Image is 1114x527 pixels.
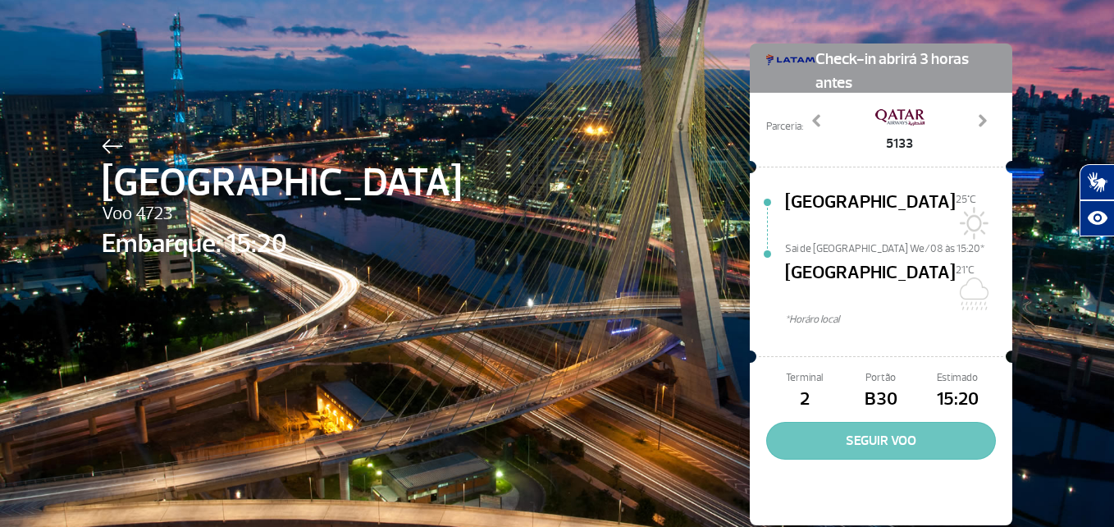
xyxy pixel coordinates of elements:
span: Sai de [GEOGRAPHIC_DATA] We/08 às 15:20* [785,241,1012,253]
span: [GEOGRAPHIC_DATA] [785,189,956,241]
img: Chuvoso [956,277,988,310]
button: Abrir recursos assistivos. [1080,200,1114,236]
span: 5133 [875,134,925,154]
button: Abrir tradutor de língua de sinais. [1080,164,1114,200]
span: B30 [842,386,919,414]
span: 15:20 [920,386,996,414]
span: 21°C [956,263,975,277]
span: *Horáro local [785,312,1012,328]
span: Check-in abrirá 3 horas antes [815,44,996,95]
span: [GEOGRAPHIC_DATA] [785,259,956,312]
span: Voo 4723 [102,200,462,228]
span: Estimado [920,370,996,386]
span: 25°C [956,193,976,206]
span: Portão [842,370,919,386]
span: Embarque: 15:20 [102,224,462,263]
div: Plugin de acessibilidade da Hand Talk. [1080,164,1114,236]
span: [GEOGRAPHIC_DATA] [102,154,462,213]
img: Sol [956,207,988,240]
span: Terminal [766,370,842,386]
span: 2 [766,386,842,414]
span: Parceria: [766,119,803,135]
button: SEGUIR VOO [766,422,996,460]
